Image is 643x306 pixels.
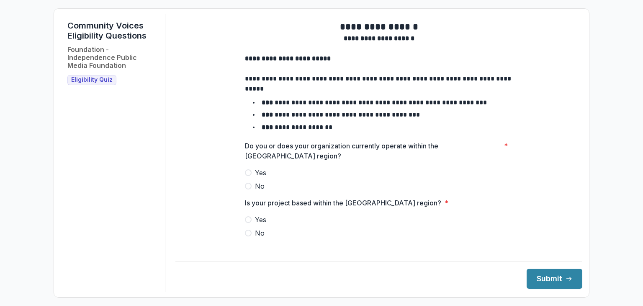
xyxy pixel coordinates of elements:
[67,21,158,41] h1: Community Voices Eligibility Questions
[255,181,265,191] span: No
[255,228,265,238] span: No
[245,198,441,208] p: Is your project based within the [GEOGRAPHIC_DATA] region?
[245,141,501,161] p: Do you or does your organization currently operate within the [GEOGRAPHIC_DATA] region?
[255,215,266,225] span: Yes
[255,168,266,178] span: Yes
[71,76,113,83] span: Eligibility Quiz
[67,46,158,70] h2: Foundation - Independence Public Media Foundation
[527,269,582,289] button: Submit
